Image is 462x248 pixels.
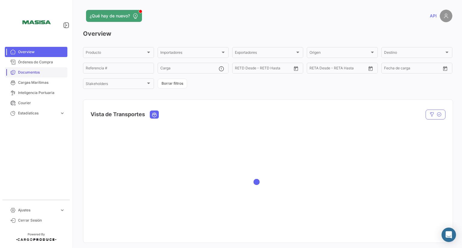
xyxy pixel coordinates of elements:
span: Órdenes de Compra [18,59,65,65]
span: Ajustes [18,207,57,213]
a: Cargas Marítimas [5,77,67,88]
div: Abrir Intercom Messenger [442,228,456,242]
span: Courier [18,100,65,106]
span: API [430,13,437,19]
button: Open calendar [291,64,300,73]
span: Exportadores [235,51,295,56]
span: ¿Qué hay de nuevo? [90,13,130,19]
span: Destino [384,51,444,56]
button: ¿Qué hay de nuevo? [86,10,142,22]
input: Hasta [250,67,277,71]
span: Importadores [160,51,220,56]
input: Desde [235,67,246,71]
span: Cerrar Sesión [18,218,65,223]
h4: Vista de Transportes [91,110,145,119]
span: expand_more [60,207,65,213]
a: Overview [5,47,67,57]
input: Desde [384,67,395,71]
button: Borrar filtros [158,79,187,89]
button: Open calendar [441,64,450,73]
input: Hasta [399,67,426,71]
span: Overview [18,49,65,55]
span: Inteligencia Portuaria [18,90,65,95]
span: expand_more [60,110,65,116]
button: Ocean [150,111,159,118]
button: Open calendar [366,64,375,73]
input: Desde [310,67,320,71]
span: Documentos [18,70,65,75]
span: Origen [310,51,370,56]
a: Órdenes de Compra [5,57,67,67]
a: Documentos [5,67,67,77]
h3: Overview [83,29,452,38]
img: placeholder-user.png [440,10,452,22]
span: Cargas Marítimas [18,80,65,85]
a: Courier [5,98,67,108]
span: Estadísticas [18,110,57,116]
img: 15387c4c-e724-47f0-87bd-6411474a3e21.png [21,7,51,37]
input: Hasta [325,67,352,71]
span: Producto [86,51,146,56]
a: Inteligencia Portuaria [5,88,67,98]
span: Stakeholders [86,83,146,87]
